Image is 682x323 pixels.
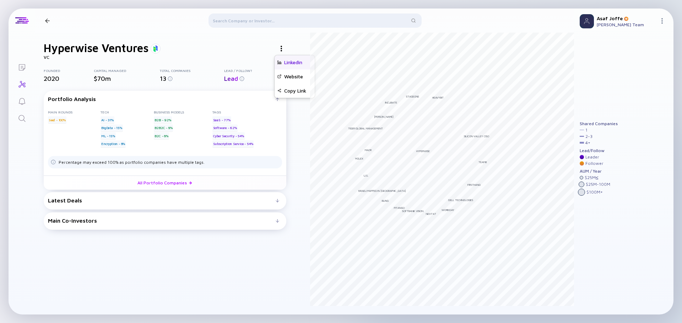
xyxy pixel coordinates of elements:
div: Main rounds [48,110,101,114]
div: $ 25M [585,175,599,180]
div: Business Models [154,110,212,114]
div: Workday [442,208,454,212]
div: Dell Technologies [448,198,473,202]
div: $70m [94,75,160,82]
span: Lead [224,75,238,82]
div: Silicon Valley CISO [464,134,489,138]
div: Main Co-Investors [48,217,276,224]
div: [PERSON_NAME] Team [597,22,656,27]
div: Founded [44,68,94,73]
div: Latest Deals [48,197,276,204]
img: Hyperwise Ventures Website [277,74,281,78]
div: Tags [212,110,282,114]
div: B2C - 8% [154,132,169,139]
div: 4 + [585,140,590,145]
div: VC [44,55,286,60]
div: Molex [355,157,363,160]
div: Shared Companies [580,121,618,126]
div: Hyperwise [416,149,430,153]
div: Maor [365,148,372,152]
div: Capital Managed [94,68,160,73]
div: Copy Link [275,84,315,98]
img: Tags Dislacimer info icon [51,160,56,165]
div: 2020 [44,75,94,82]
div: Heavybit [432,96,444,99]
div: AI - 31% [101,116,114,123]
a: Search [9,109,35,126]
a: Lists [9,58,35,75]
div: AUM / Year [580,169,618,174]
div: Leader [585,155,599,160]
div: 2 - 3 [585,134,592,139]
div: Cyber Security - 54% [212,132,245,139]
div: Percentage may exceed 100% as portfolio companies have multiple tags. [59,160,205,165]
div: Bling [382,199,389,202]
div: U.S. [364,174,368,177]
span: 13 [160,75,166,82]
div: Team8 [478,160,487,164]
img: Profile Picture [580,14,594,28]
img: Info for Lead / Follow? [239,76,244,81]
img: Menu [659,18,665,24]
div: [PERSON_NAME] [374,115,394,118]
div: Firsthand [467,183,481,186]
div: BigData - 15% [101,124,123,132]
h1: Hyperwise Ventures [44,41,148,55]
a: Investor Map [9,75,35,92]
div: B2B - 92% [154,116,172,123]
div: ≤ [596,175,599,180]
div: Website [275,69,315,84]
div: Portfolio Analysis [48,96,276,102]
div: Software - 62% [212,124,238,132]
img: Share Hyperwise Ventures Investor Page Link [277,89,281,93]
div: Follower [585,161,603,166]
img: Info for Total Companies [168,76,173,81]
div: Subscription Service - 54% [212,140,254,147]
a: Reminders [9,92,35,109]
div: Incubate [385,101,397,104]
div: Tech [101,110,154,114]
div: Lead / Follow? [224,68,286,73]
img: Investor Actions [281,46,282,51]
div: Asaf Joffe [597,15,656,21]
div: Seed - 100% [48,116,66,123]
div: Next47 [426,212,436,216]
div: 1 [585,128,588,133]
div: Lead/Follow [580,148,618,153]
a: All Portfolio Companies [44,176,286,190]
div: ML - 15% [101,132,115,139]
div: Total Companies [160,68,224,73]
div: SoftBank Vision [402,209,423,213]
div: B2B2C - 8% [154,124,173,132]
div: Tiger Global Management [348,127,383,130]
img: Hyperwise Ventures Linkedin Page [277,60,281,64]
div: $ 100M + [586,190,603,195]
div: Pitango [394,206,405,210]
div: Israeli Mapped in [GEOGRAPHIC_DATA] [358,189,406,193]
div: Linkedin [275,55,315,69]
div: $ 25M - 100M [586,182,610,187]
div: Encryption - 8% [101,140,126,147]
div: StageOne [406,95,419,98]
div: SaaS - 77% [212,116,231,123]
